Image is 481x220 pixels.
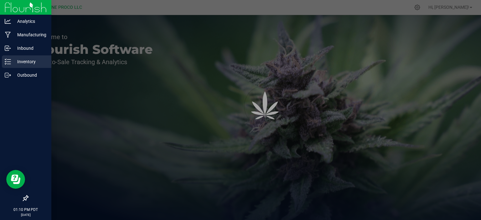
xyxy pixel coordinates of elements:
p: [DATE] [3,212,49,217]
p: Outbound [11,71,49,79]
inline-svg: Manufacturing [5,32,11,38]
inline-svg: Analytics [5,18,11,24]
p: Analytics [11,18,49,25]
inline-svg: Outbound [5,72,11,78]
p: Manufacturing [11,31,49,38]
inline-svg: Inventory [5,59,11,65]
p: Inventory [11,58,49,65]
p: Inbound [11,44,49,52]
inline-svg: Inbound [5,45,11,51]
iframe: Resource center [6,170,25,189]
p: 01:10 PM PDT [3,207,49,212]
